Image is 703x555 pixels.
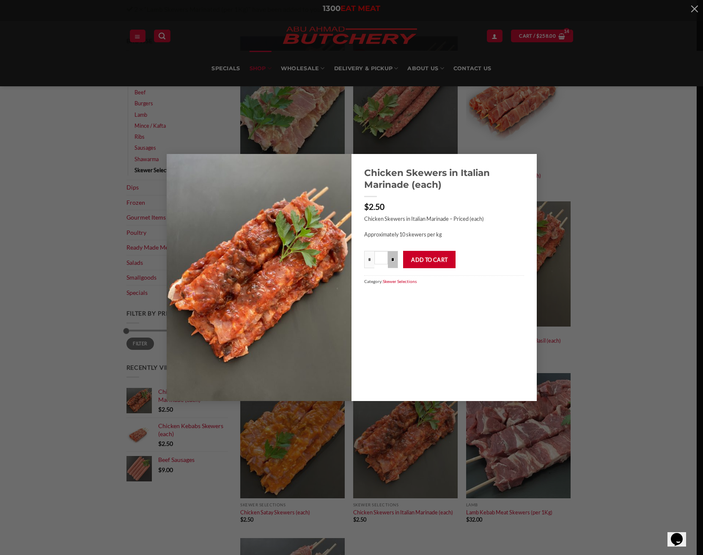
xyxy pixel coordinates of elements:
[667,521,695,547] iframe: chat widget
[364,214,524,223] p: Chicken Skewers in Italian Marinade – Priced (each)
[364,230,524,239] p: Approximately 10 skewers per kg
[364,202,384,212] bdi: 2.50
[403,251,456,268] button: Add to cart
[364,202,369,212] span: $
[167,154,352,401] img: chicken skewers italian
[364,167,524,190] a: Chicken Skewers in Italian Marinade (each)
[383,279,417,284] a: Skewer Selections
[364,275,524,287] span: Category:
